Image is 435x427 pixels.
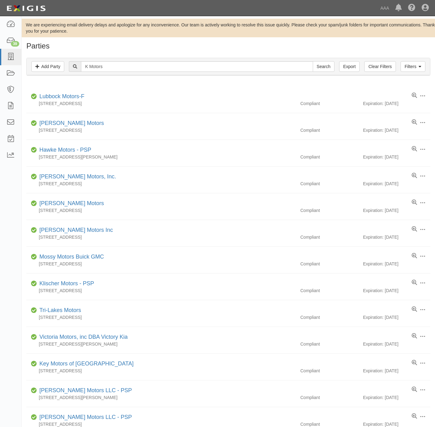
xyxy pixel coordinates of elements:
a: AAA [377,2,392,14]
div: [STREET_ADDRESS] [26,100,296,107]
i: Compliant [31,415,37,420]
div: Expiration: [DATE] [363,100,430,107]
a: Clear Filters [364,61,396,72]
div: Expiration: [DATE] [363,287,430,294]
input: Search [313,61,334,72]
a: [PERSON_NAME] Motors LLC - PSP [39,414,132,420]
a: View results summary [412,93,417,99]
div: Frankie McCoy Motors LLC - PSP [37,413,132,421]
a: View results summary [412,200,417,206]
i: Compliant [31,255,37,259]
input: Search [81,61,313,72]
div: [STREET_ADDRESS][PERSON_NAME] [26,154,296,160]
div: Expiration: [DATE] [363,368,430,374]
div: Compliant [296,154,363,160]
i: Compliant [31,148,37,152]
a: View results summary [412,306,417,313]
a: Key Motors of [GEOGRAPHIC_DATA] [39,360,133,367]
div: [STREET_ADDRESS][PERSON_NAME] [26,394,296,401]
a: View results summary [412,253,417,259]
a: View results summary [412,119,417,126]
div: Keller Motors Inc [37,226,113,234]
div: Expiration: [DATE] [363,234,430,240]
a: View results summary [412,387,417,393]
div: [STREET_ADDRESS][PERSON_NAME] [26,341,296,347]
a: View results summary [412,146,417,152]
a: [PERSON_NAME] Motors [39,200,104,206]
i: Compliant [31,201,37,206]
div: Expiration: [DATE] [363,181,430,187]
div: Compliant [296,314,363,320]
div: [STREET_ADDRESS] [26,207,296,214]
a: View results summary [412,413,417,420]
div: Compliant [296,394,363,401]
a: View results summary [412,173,417,179]
div: Expiration: [DATE] [363,314,430,320]
img: logo-5460c22ac91f19d4615b14bd174203de0afe785f0fc80cf4dbbc73dc1793850b.png [5,3,47,14]
a: View results summary [412,360,417,366]
div: Victoria Motors, inc DBA Victory Kia [37,333,128,341]
i: Compliant [31,228,37,232]
div: Compliant [296,368,363,374]
div: Key Motors of Newcastle [37,360,133,368]
div: Lubbock Motors-F [37,93,84,101]
div: Klischer Motors - PSP [37,280,94,288]
div: Expiration: [DATE] [363,154,430,160]
div: Compliant [296,341,363,347]
div: 39 [11,41,19,47]
div: Compliant [296,287,363,294]
div: Mossy Motors Buick GMC [37,253,104,261]
a: Filters [401,61,425,72]
div: [STREET_ADDRESS] [26,127,296,133]
a: [PERSON_NAME] Motors LLC - PSP [39,387,132,393]
a: [PERSON_NAME] Motors, Inc. [39,173,116,180]
div: Compliant [296,234,363,240]
div: [STREET_ADDRESS] [26,181,296,187]
i: Compliant [31,175,37,179]
i: Compliant [31,282,37,286]
div: Expiration: [DATE] [363,207,430,214]
div: [STREET_ADDRESS] [26,368,296,374]
a: Victoria Motors, inc DBA Victory Kia [39,334,128,340]
div: Beckman Motors [37,200,104,208]
i: Compliant [31,308,37,313]
a: View results summary [412,280,417,286]
div: [STREET_ADDRESS] [26,287,296,294]
a: View results summary [412,226,417,232]
div: Tri-Lakes Motors [37,306,81,315]
div: Compliant [296,207,363,214]
a: Lubbock Motors-F [39,93,84,99]
div: [STREET_ADDRESS] [26,234,296,240]
div: Compliant [296,261,363,267]
a: View results summary [412,333,417,339]
a: Export [339,61,360,72]
a: Tri-Lakes Motors [39,307,81,313]
div: [STREET_ADDRESS] [26,261,296,267]
div: Richard Karr Motors, Inc. [37,173,116,181]
div: Kohl Motors [37,119,104,127]
div: We are experiencing email delivery delays and apologize for any inconvenience. Our team is active... [22,22,435,34]
div: Frankie McCoy Motors LLC - PSP [37,387,132,395]
i: Help Center - Complianz [408,4,415,12]
i: Compliant [31,362,37,366]
div: Expiration: [DATE] [363,341,430,347]
div: Compliant [296,181,363,187]
div: Expiration: [DATE] [363,261,430,267]
a: Mossy Motors Buick GMC [39,254,104,260]
div: Expiration: [DATE] [363,394,430,401]
div: Compliant [296,100,363,107]
div: Expiration: [DATE] [363,127,430,133]
a: Hawke Motors - PSP [39,147,91,153]
a: Klischer Motors - PSP [39,280,94,287]
h1: Parties [26,42,430,50]
a: [PERSON_NAME] Motors Inc [39,227,113,233]
i: Compliant [31,94,37,99]
div: [STREET_ADDRESS] [26,314,296,320]
i: Compliant [31,121,37,126]
div: Hawke Motors - PSP [37,146,91,154]
div: Compliant [296,127,363,133]
i: Compliant [31,388,37,393]
i: Compliant [31,335,37,339]
a: [PERSON_NAME] Motors [39,120,104,126]
a: Add Party [31,61,64,72]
